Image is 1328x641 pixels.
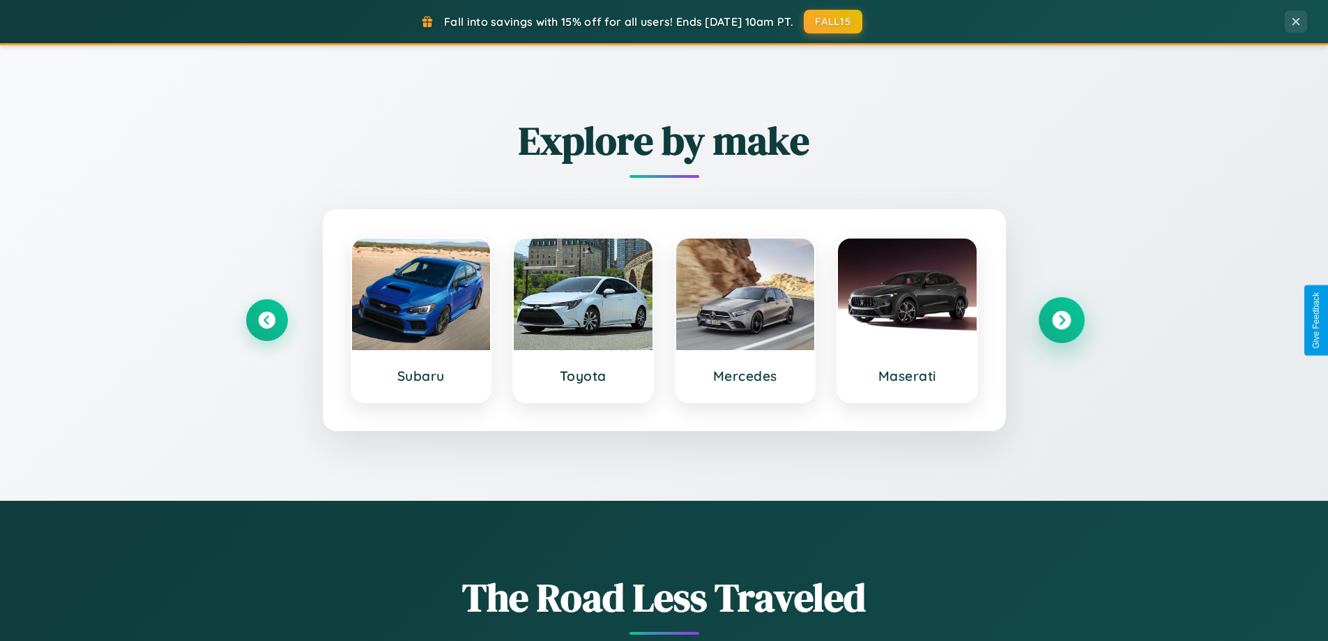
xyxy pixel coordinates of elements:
[1311,292,1321,349] div: Give Feedback
[690,368,801,384] h3: Mercedes
[528,368,639,384] h3: Toyota
[366,368,477,384] h3: Subaru
[444,15,793,29] span: Fall into savings with 15% off for all users! Ends [DATE] 10am PT.
[852,368,963,384] h3: Maserati
[246,114,1083,167] h2: Explore by make
[804,10,862,33] button: FALL15
[246,571,1083,624] h1: The Road Less Traveled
